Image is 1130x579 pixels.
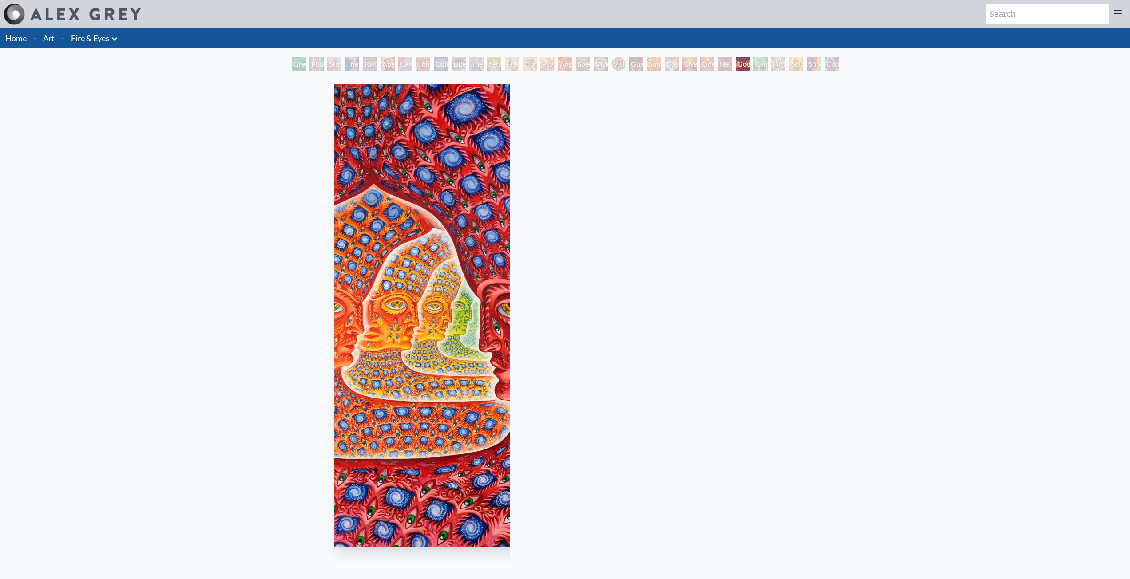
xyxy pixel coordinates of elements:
[345,57,359,71] div: The Torch
[986,4,1109,24] input: Search
[771,57,785,71] div: Higher Vision
[540,57,555,71] div: Psychomicrograph of a Fractal Paisley Cherub Feather Tip
[665,57,679,71] div: Cosmic Elf
[647,57,661,71] div: Sunyata
[594,57,608,71] div: Vision Crystal
[505,57,519,71] div: Fractal Eyes
[398,57,412,71] div: Cannabis Sutra
[434,57,448,71] div: Collective Vision
[576,57,590,71] div: Spectral Lotus
[487,57,501,71] div: Seraphic Transport Docking on the Third Eye
[558,57,572,71] div: Angel Skin
[292,57,306,71] div: Green Hand
[381,57,395,71] div: Aperture
[718,57,732,71] div: Net of Being
[523,57,537,71] div: Ophanic Eyelash
[736,57,750,71] div: Godself
[363,57,377,71] div: Rainbow Eye Ripple
[611,57,626,71] div: Vision Crystal Tondo
[753,57,768,71] div: Cannafist
[58,28,67,48] li: ·
[629,57,643,71] div: Guardian of Infinite Vision
[334,84,796,547] img: Godself-2012-Alex-Grey-watermarked.jpeg
[43,32,55,44] a: Art
[416,57,430,71] div: Third Eye Tears of Joy
[452,57,466,71] div: Liberation Through Seeing
[309,57,324,71] div: Pillar of Awareness
[71,32,109,44] a: Fire & Eyes
[469,57,484,71] div: The Seer
[5,33,27,43] a: Home
[789,57,803,71] div: Sol Invictus
[807,57,821,71] div: Shpongled
[682,57,697,71] div: Oversoul
[700,57,714,71] div: One
[30,28,40,48] li: ·
[327,57,341,71] div: Study for the Great Turn
[825,57,839,71] div: Cuddle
